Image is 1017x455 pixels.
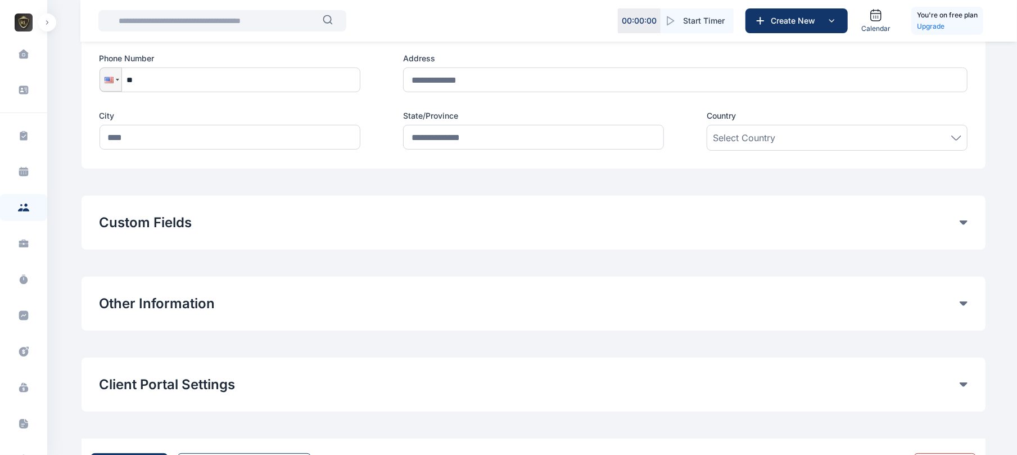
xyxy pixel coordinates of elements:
button: Custom Fields [100,214,960,232]
a: Upgrade [917,21,978,32]
h5: You're on free plan [917,10,978,21]
label: Address [403,53,968,64]
label: Phone Number [100,53,360,64]
button: Create New [745,8,848,33]
button: Client Portal Settings [100,376,960,394]
span: Select Country [713,131,775,145]
span: Create New [766,15,825,26]
div: Custom Fields [100,214,968,232]
div: Other Information [100,295,968,313]
span: Calendar [861,24,891,33]
div: Client Portal Settings [100,376,968,394]
button: Start Timer [661,8,734,33]
span: Country [707,110,736,121]
a: Calendar [857,4,895,38]
label: State/Province [403,110,664,121]
label: City [100,110,360,121]
button: Other Information [100,295,960,313]
span: Start Timer [683,15,725,26]
p: 00 : 00 : 00 [622,15,657,26]
div: United States: + 1 [100,68,121,91]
